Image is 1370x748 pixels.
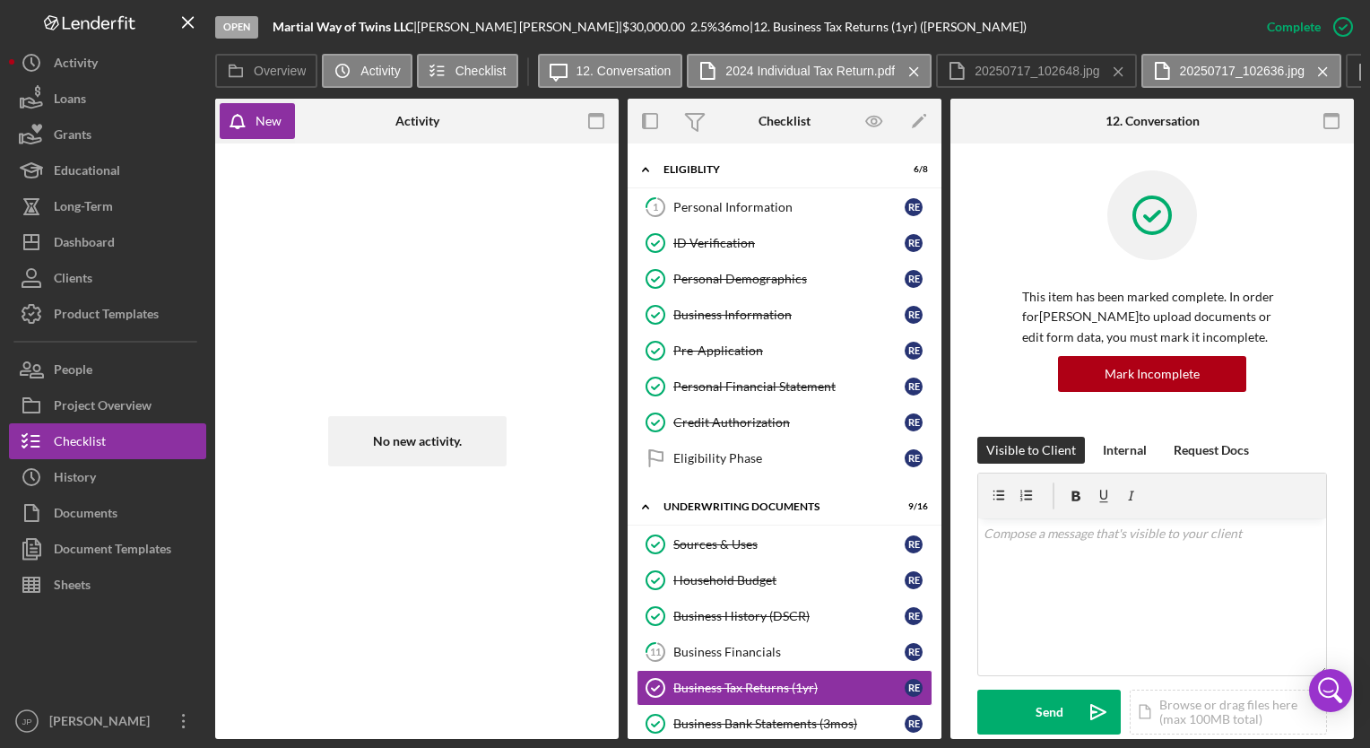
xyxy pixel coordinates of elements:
[673,236,905,250] div: ID Verification
[273,20,417,34] div: |
[637,189,932,225] a: 1Personal InformationRE
[905,270,923,288] div: R E
[750,20,1027,34] div: | 12. Business Tax Returns (1yr) ([PERSON_NAME])
[905,715,923,733] div: R E
[905,378,923,396] div: R E
[9,531,206,567] button: Document Templates
[1106,114,1200,128] div: 12. Conversation
[673,308,905,322] div: Business Information
[936,54,1136,88] button: 20250717_102648.jpg
[54,423,106,464] div: Checklist
[417,54,518,88] button: Checklist
[905,679,923,697] div: R E
[9,495,206,531] button: Documents
[54,495,117,535] div: Documents
[9,423,206,459] button: Checklist
[759,114,811,128] div: Checklist
[637,706,932,742] a: Business Bank Statements (3mos)RE
[637,369,932,404] a: Personal Financial StatementRE
[54,260,92,300] div: Clients
[637,404,932,440] a: Credit AuthorizationRE
[1105,356,1200,392] div: Mark Incomplete
[54,459,96,500] div: History
[905,413,923,431] div: R E
[45,703,161,744] div: [PERSON_NAME]
[673,609,905,623] div: Business History (DSCR)
[905,342,923,360] div: R E
[9,459,206,495] button: History
[9,45,206,81] button: Activity
[905,535,923,553] div: R E
[54,81,86,121] div: Loans
[455,64,507,78] label: Checklist
[1094,437,1156,464] button: Internal
[905,643,923,661] div: R E
[650,646,661,657] tspan: 11
[673,645,905,659] div: Business Financials
[273,19,413,34] b: Martial Way of Twins LLC
[905,571,923,589] div: R E
[9,296,206,332] button: Product Templates
[687,54,932,88] button: 2024 Individual Tax Return.pdf
[673,200,905,214] div: Personal Information
[717,20,750,34] div: 36 mo
[905,607,923,625] div: R E
[622,20,690,34] div: $30,000.00
[1103,437,1147,464] div: Internal
[256,103,282,139] div: New
[54,352,92,392] div: People
[1058,356,1246,392] button: Mark Incomplete
[637,562,932,598] a: Household BudgetRE
[673,451,905,465] div: Eligibility Phase
[9,352,206,387] a: People
[1141,54,1341,88] button: 20250717_102636.jpg
[673,717,905,731] div: Business Bank Statements (3mos)
[9,567,206,603] button: Sheets
[54,387,152,428] div: Project Overview
[215,54,317,88] button: Overview
[22,717,31,726] text: JP
[577,64,672,78] label: 12. Conversation
[1267,9,1321,45] div: Complete
[1249,9,1361,45] button: Complete
[538,54,683,88] button: 12. Conversation
[1309,669,1352,712] div: Open Intercom Messenger
[673,537,905,552] div: Sources & Uses
[54,188,113,229] div: Long-Term
[905,306,923,324] div: R E
[690,20,717,34] div: 2.5 %
[637,670,932,706] a: Business Tax Returns (1yr)RE
[637,598,932,634] a: Business History (DSCR)RE
[9,188,206,224] button: Long-Term
[9,387,206,423] button: Project Overview
[54,224,115,265] div: Dashboard
[673,344,905,358] div: Pre-Application
[637,440,932,476] a: Eligibility PhaseRE
[54,296,159,336] div: Product Templates
[254,64,306,78] label: Overview
[54,531,171,571] div: Document Templates
[54,152,120,193] div: Educational
[328,416,507,466] div: No new activity.
[986,437,1076,464] div: Visible to Client
[1180,64,1305,78] label: 20250717_102636.jpg
[725,64,895,78] label: 2024 Individual Tax Return.pdf
[9,703,206,739] button: JP[PERSON_NAME]
[977,690,1121,735] button: Send
[9,117,206,152] button: Grants
[663,164,883,175] div: Eligiblity
[9,81,206,117] button: Loans
[54,567,91,607] div: Sheets
[9,224,206,260] a: Dashboard
[637,297,932,333] a: Business InformationRE
[9,260,206,296] button: Clients
[1036,690,1063,735] div: Send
